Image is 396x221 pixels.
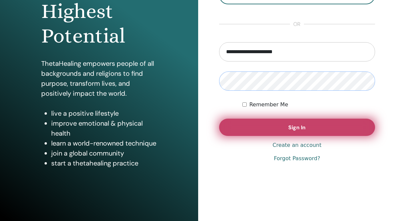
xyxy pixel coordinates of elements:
button: Sign In [219,119,375,136]
li: live a positive lifestyle [51,108,157,118]
div: Keep me authenticated indefinitely or until I manually logout [242,101,375,109]
li: improve emotional & physical health [51,118,157,138]
label: Remember Me [249,101,288,109]
span: or [290,20,304,28]
a: Forgot Password? [274,155,320,163]
li: join a global community [51,148,157,158]
li: start a thetahealing practice [51,158,157,168]
span: Sign In [288,124,306,131]
a: Create an account [273,141,322,149]
p: ThetaHealing empowers people of all backgrounds and religions to find purpose, transform lives, a... [41,58,157,98]
li: learn a world-renowned technique [51,138,157,148]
